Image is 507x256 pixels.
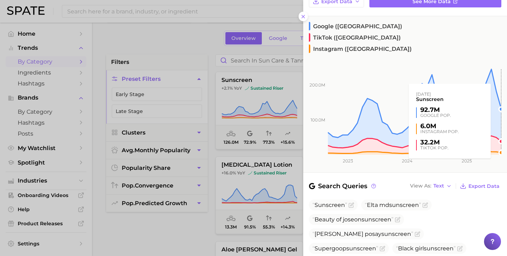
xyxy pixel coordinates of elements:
[402,158,413,163] tspan: 2024
[309,33,401,42] span: TikTok ([GEOGRAPHIC_DATA])
[410,184,431,188] span: View As
[365,202,421,208] span: Elta md
[395,217,401,222] button: Flag as miscategorized or irrelevant
[343,158,353,163] tspan: 2023
[309,44,412,53] span: Instagram ([GEOGRAPHIC_DATA])
[315,202,345,208] span: Sunscreen
[468,183,500,189] span: Export Data
[380,246,385,251] button: Flag as miscategorized or irrelevant
[389,202,419,208] span: sunscreen
[458,181,501,191] button: Export Data
[346,245,376,252] span: sunscreen
[309,22,402,30] span: Google ([GEOGRAPHIC_DATA])
[381,231,411,237] span: sunscreen
[348,202,354,208] button: Flag as miscategorized or irrelevant
[312,231,413,237] span: [PERSON_NAME] posay
[362,216,391,223] span: sunscreen
[433,184,444,188] span: Text
[424,245,454,252] span: sunscreen
[312,245,378,252] span: Supergoop
[462,158,472,163] tspan: 2025
[422,202,428,208] button: Flag as miscategorized or irrelevant
[312,216,393,223] span: Beauty of joseon
[309,181,377,191] span: Search Queries
[457,246,463,251] button: Flag as miscategorized or irrelevant
[396,245,456,252] span: Black girl
[408,181,454,191] button: View AsText
[415,231,420,237] button: Flag as miscategorized or irrelevant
